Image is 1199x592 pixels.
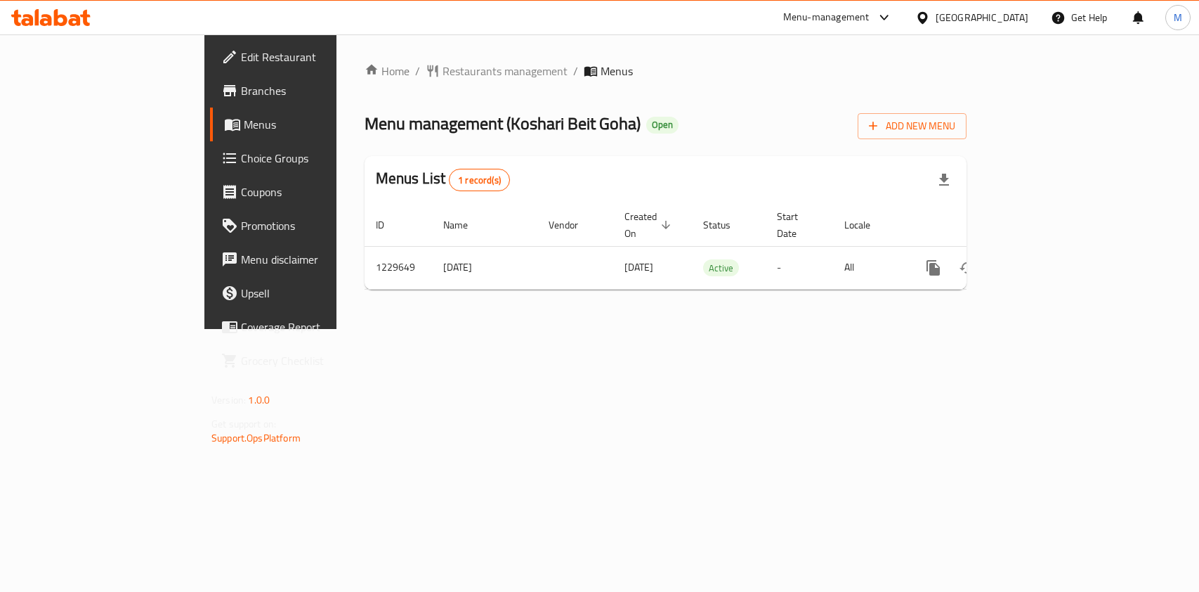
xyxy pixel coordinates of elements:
[210,344,405,378] a: Grocery Checklist
[844,217,889,233] span: Locale
[241,251,393,268] span: Menu disclaimer
[646,117,679,134] div: Open
[950,251,984,285] button: Change Status
[241,150,393,167] span: Choice Groups
[210,209,405,243] a: Promotions
[601,63,633,79] span: Menus
[241,217,393,234] span: Promotions
[210,276,405,310] a: Upsell
[211,429,301,447] a: Support.OpsPlatform
[211,391,246,409] span: Version:
[549,217,596,233] span: Vendor
[450,174,509,187] span: 1 record(s)
[376,168,510,191] h2: Menus List
[703,217,749,233] span: Status
[1174,10,1182,25] span: M
[415,63,420,79] li: /
[703,259,739,276] div: Active
[241,318,393,335] span: Coverage Report
[777,208,816,242] span: Start Date
[210,40,405,74] a: Edit Restaurant
[210,141,405,175] a: Choice Groups
[210,108,405,141] a: Menus
[443,63,568,79] span: Restaurants management
[646,119,679,131] span: Open
[624,208,675,242] span: Created On
[858,113,967,139] button: Add New Menu
[766,246,833,289] td: -
[432,246,537,289] td: [DATE]
[624,258,653,276] span: [DATE]
[917,251,950,285] button: more
[573,63,578,79] li: /
[443,217,486,233] span: Name
[241,49,393,65] span: Edit Restaurant
[248,391,270,409] span: 1.0.0
[210,74,405,108] a: Branches
[211,415,276,433] span: Get support on:
[936,10,1028,25] div: [GEOGRAPHIC_DATA]
[210,175,405,209] a: Coupons
[783,9,870,26] div: Menu-management
[210,243,405,276] a: Menu disclaimer
[210,310,405,344] a: Coverage Report
[365,63,967,79] nav: breadcrumb
[426,63,568,79] a: Restaurants management
[241,285,393,302] span: Upsell
[244,116,393,133] span: Menus
[365,204,1063,290] table: enhanced table
[905,204,1063,247] th: Actions
[927,163,961,197] div: Export file
[833,246,905,289] td: All
[869,117,955,135] span: Add New Menu
[376,217,402,233] span: ID
[241,184,393,200] span: Coupons
[241,82,393,99] span: Branches
[241,352,393,369] span: Grocery Checklist
[365,108,641,139] span: Menu management ( Koshari Beit Goha )
[703,260,739,276] span: Active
